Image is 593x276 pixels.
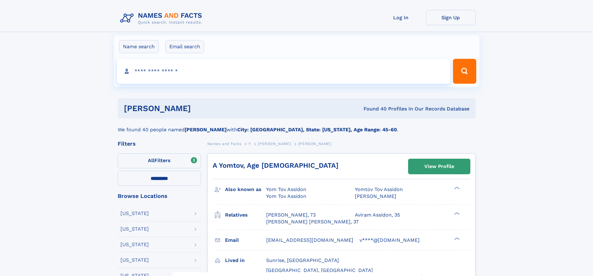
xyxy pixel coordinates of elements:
div: ❯ [453,236,460,241]
a: Log In [376,10,426,25]
div: [US_STATE] [120,258,149,263]
div: View Profile [424,159,454,174]
div: Found 40 Profiles In Our Records Database [277,105,469,112]
div: ❯ [453,211,460,215]
h3: Relatives [225,210,266,220]
img: Logo Names and Facts [118,10,207,27]
span: Yom Tov Assidon [266,186,306,192]
div: [US_STATE] [120,242,149,247]
div: ❯ [453,186,460,190]
b: [PERSON_NAME] [185,127,227,133]
a: Aviram Assidon, 35 [355,212,400,218]
h3: Email [225,235,266,246]
div: Filters [118,141,201,147]
h3: Also known as [225,184,266,195]
label: Email search [165,40,204,53]
h3: Lived in [225,255,266,266]
b: City: [GEOGRAPHIC_DATA], State: [US_STATE], Age Range: 45-60 [237,127,397,133]
a: A Yomtov, Age [DEMOGRAPHIC_DATA] [213,161,338,169]
div: Browse Locations [118,193,201,199]
a: View Profile [408,159,470,174]
span: All [148,157,154,163]
span: Y [248,142,251,146]
span: [PERSON_NAME] [258,142,291,146]
span: Yom Tov Assidon [266,193,306,199]
span: [PERSON_NAME] [298,142,332,146]
label: Filters [118,153,201,168]
h1: [PERSON_NAME] [124,105,277,112]
a: Y [248,140,251,147]
div: [US_STATE] [120,211,149,216]
button: Search Button [453,59,476,84]
a: [PERSON_NAME] [PERSON_NAME], 37 [266,218,359,225]
a: Sign Up [426,10,476,25]
span: Yomtov Tov Assidon [355,186,403,192]
div: We found 40 people named with . [118,119,476,133]
span: [PERSON_NAME] [355,193,396,199]
span: [GEOGRAPHIC_DATA], [GEOGRAPHIC_DATA] [266,267,373,273]
a: Names and Facts [207,140,242,147]
span: Sunrise, [GEOGRAPHIC_DATA] [266,257,339,263]
label: Name search [119,40,159,53]
div: [US_STATE] [120,227,149,232]
span: [EMAIL_ADDRESS][DOMAIN_NAME] [266,237,353,243]
a: [PERSON_NAME], 73 [266,212,316,218]
a: [PERSON_NAME] [258,140,291,147]
input: search input [117,59,450,84]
